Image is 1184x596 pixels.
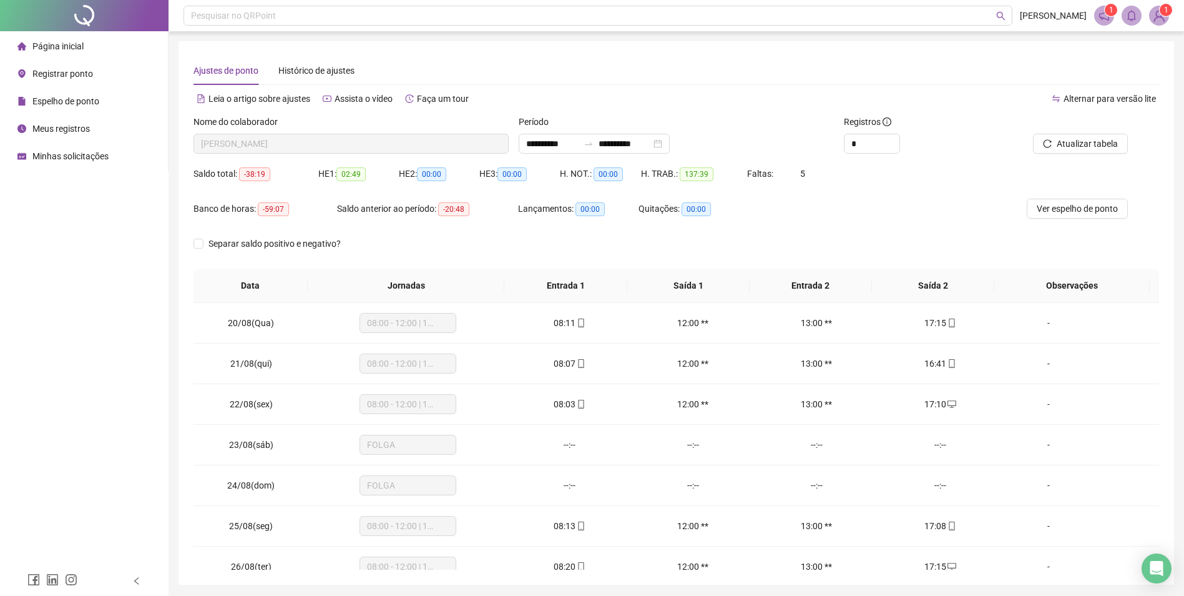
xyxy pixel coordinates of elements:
[1142,554,1172,584] div: Open Intercom Messenger
[336,167,366,181] span: 02:49
[193,115,286,129] label: Nome do colaborador
[1109,6,1113,14] span: 1
[1057,137,1118,151] span: Atualizar tabela
[65,574,77,586] span: instagram
[519,115,557,129] label: Período
[517,519,621,533] div: 08:13
[888,438,992,452] div: --:--
[438,202,469,216] span: -20:48
[1012,357,1085,370] div: -
[417,94,469,104] span: Faça um tour
[888,519,992,533] div: 17:08
[560,167,641,181] div: H. NOT.:
[946,319,956,327] span: mobile
[575,359,585,368] span: mobile
[132,577,141,585] span: left
[888,397,992,411] div: 17:10
[367,354,449,373] span: 08:00 - 12:00 | 13:00 - 17:00
[367,395,449,414] span: 08:00 - 12:00 | 13:00 - 17:00
[946,522,956,530] span: mobile
[1126,10,1137,21] span: bell
[1027,199,1128,219] button: Ver espelho de ponto
[193,269,308,303] th: Data
[17,152,26,161] span: schedule
[946,359,956,368] span: mobile
[641,438,745,452] div: --:--
[27,574,40,586] span: facebook
[201,134,501,153] span: GABRIEL SILVA BORGES TEIXEIRA
[17,69,26,78] span: environment
[844,115,891,129] span: Registros
[1012,479,1085,492] div: -
[682,202,711,216] span: 00:00
[32,124,90,134] span: Meus registros
[575,202,605,216] span: 00:00
[1020,9,1087,22] span: [PERSON_NAME]
[32,151,109,161] span: Minhas solicitações
[1098,10,1110,21] span: notification
[641,479,745,492] div: --:--
[230,399,273,409] span: 22/08(sex)
[638,202,759,216] div: Quitações:
[203,237,346,251] span: Separar saldo positivo e negativo?
[750,269,872,303] th: Entrada 2
[367,314,449,332] span: 08:00 - 12:00 | 13:00 - 17:00
[1164,6,1168,14] span: 1
[1012,560,1085,574] div: -
[228,318,274,328] span: 20/08(Qua)
[517,560,621,574] div: 08:20
[518,202,638,216] div: Lançamentos:
[1012,519,1085,533] div: -
[584,139,594,149] span: swap-right
[946,562,956,571] span: desktop
[996,11,1005,21] span: search
[258,202,289,216] span: -59:07
[17,97,26,106] span: file
[1004,279,1140,292] span: Observações
[1064,94,1156,104] span: Alternar para versão lite
[584,139,594,149] span: to
[32,96,99,106] span: Espelho de ponto
[197,94,205,103] span: file-text
[479,167,560,181] div: HE 3:
[231,562,272,572] span: 26/08(ter)
[335,94,393,104] span: Assista o vídeo
[367,557,449,576] span: 08:00 - 12:00 | 13:00 - 17:00
[1047,318,1050,328] span: -
[193,66,258,76] span: Ajustes de ponto
[308,269,505,303] th: Jornadas
[517,357,621,370] div: 08:07
[367,435,449,454] span: FOLGA
[641,167,747,181] div: H. TRAB.:
[517,438,621,452] div: --:--
[1160,4,1172,16] sup: Atualize o seu contato no menu Meus Dados
[193,202,337,216] div: Banco de horas:
[888,560,992,574] div: 17:15
[680,167,713,181] span: 137:39
[594,167,623,181] span: 00:00
[17,42,26,51] span: home
[405,94,414,103] span: history
[208,94,310,104] span: Leia o artigo sobre ajustes
[575,319,585,327] span: mobile
[367,476,449,495] span: FOLGA
[1012,438,1085,452] div: -
[872,269,994,303] th: Saída 2
[517,397,621,411] div: 08:03
[497,167,527,181] span: 00:00
[1052,94,1060,103] span: swap
[946,400,956,409] span: desktop
[800,169,805,179] span: 5
[747,169,775,179] span: Faltas:
[17,124,26,133] span: clock-circle
[46,574,59,586] span: linkedin
[1105,4,1117,16] sup: 1
[504,269,627,303] th: Entrada 1
[575,562,585,571] span: mobile
[575,522,585,530] span: mobile
[337,202,518,216] div: Saldo anterior ao período:
[1033,134,1128,154] button: Atualizar tabela
[517,479,621,492] div: --:--
[888,357,992,370] div: 16:41
[32,69,93,79] span: Registrar ponto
